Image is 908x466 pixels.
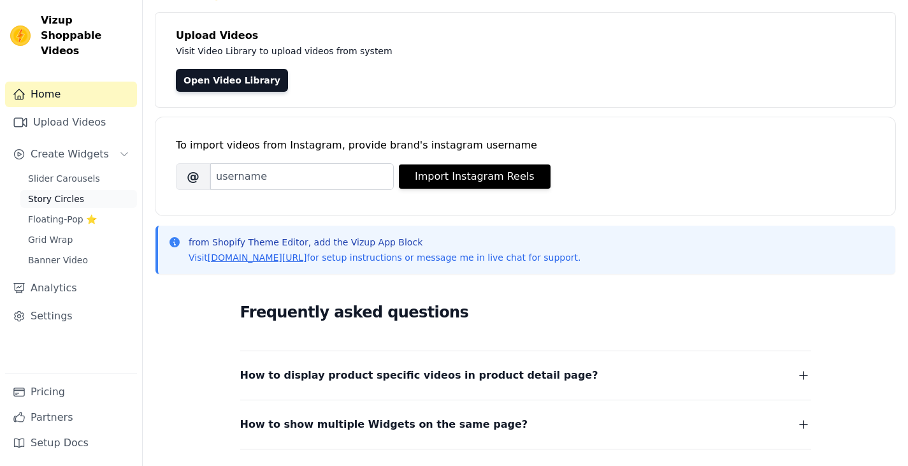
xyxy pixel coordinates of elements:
a: Floating-Pop ⭐ [20,210,137,228]
a: Settings [5,303,137,329]
span: Vizup Shoppable Videos [41,13,132,59]
button: How to display product specific videos in product detail page? [240,367,811,384]
button: Create Widgets [5,142,137,167]
span: @ [176,163,210,190]
a: Slider Carousels [20,170,137,187]
a: Partners [5,405,137,430]
a: [DOMAIN_NAME][URL] [208,252,307,263]
p: Visit Video Library to upload videos from system [176,43,747,59]
a: Pricing [5,379,137,405]
span: Slider Carousels [28,172,100,185]
img: Vizup [10,25,31,46]
h2: Frequently asked questions [240,300,811,325]
button: Import Instagram Reels [399,164,551,189]
span: Banner Video [28,254,88,266]
a: Grid Wrap [20,231,137,249]
button: How to show multiple Widgets on the same page? [240,416,811,433]
input: username [210,163,394,190]
span: Floating-Pop ⭐ [28,213,97,226]
span: Create Widgets [31,147,109,162]
a: Upload Videos [5,110,137,135]
a: Story Circles [20,190,137,208]
a: Banner Video [20,251,137,269]
span: How to show multiple Widgets on the same page? [240,416,528,433]
a: Analytics [5,275,137,301]
span: Grid Wrap [28,233,73,246]
div: To import videos from Instagram, provide brand's instagram username [176,138,875,153]
span: Story Circles [28,193,84,205]
h4: Upload Videos [176,28,875,43]
span: How to display product specific videos in product detail page? [240,367,598,384]
p: Visit for setup instructions or message me in live chat for support. [189,251,580,264]
p: from Shopify Theme Editor, add the Vizup App Block [189,236,580,249]
a: Setup Docs [5,430,137,456]
a: Open Video Library [176,69,288,92]
a: Home [5,82,137,107]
